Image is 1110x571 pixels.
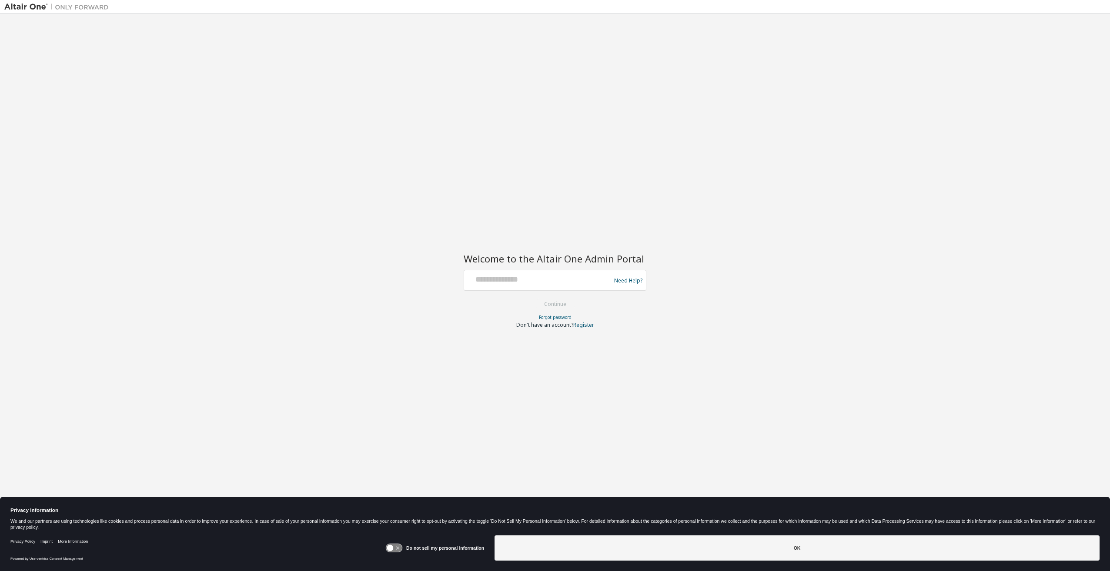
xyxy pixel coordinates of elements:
[516,321,573,329] span: Don't have an account?
[539,314,572,320] a: Forgot password
[614,280,642,281] a: Need Help?
[573,321,594,329] a: Register
[4,3,113,11] img: Altair One
[464,252,646,265] h2: Welcome to the Altair One Admin Portal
